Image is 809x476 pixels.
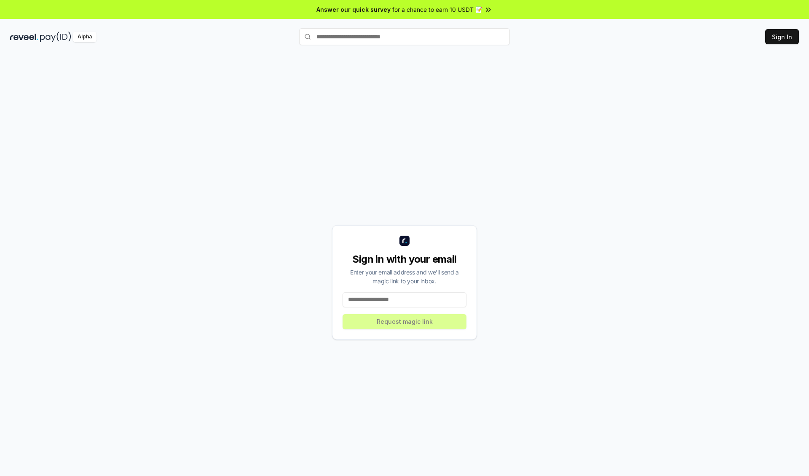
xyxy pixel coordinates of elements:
img: logo_small [399,236,410,246]
div: Enter your email address and we’ll send a magic link to your inbox. [343,268,466,285]
span: for a chance to earn 10 USDT 📝 [392,5,482,14]
button: Sign In [765,29,799,44]
img: pay_id [40,32,71,42]
div: Alpha [73,32,96,42]
img: reveel_dark [10,32,38,42]
div: Sign in with your email [343,253,466,266]
span: Answer our quick survey [316,5,391,14]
